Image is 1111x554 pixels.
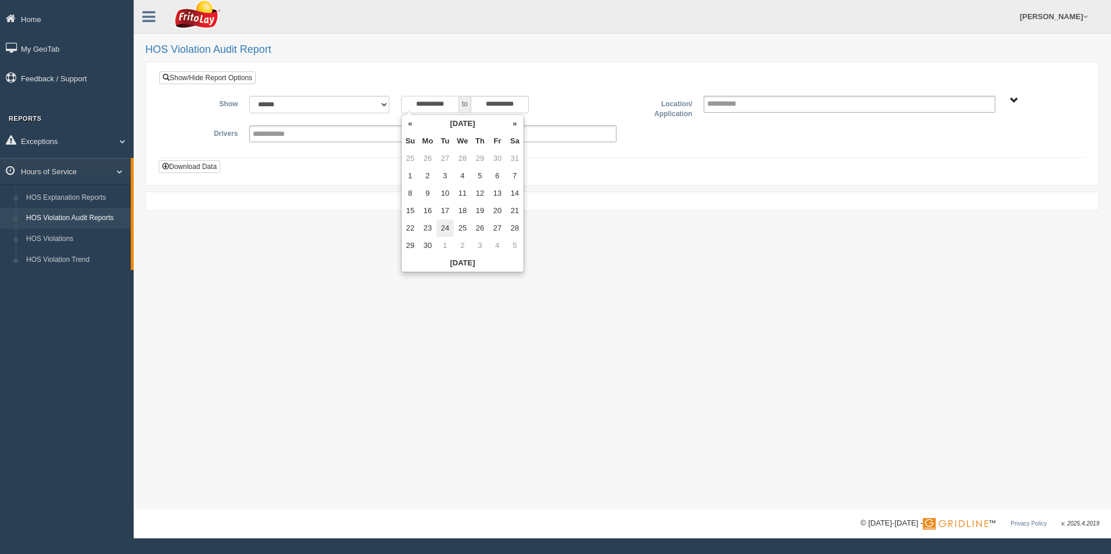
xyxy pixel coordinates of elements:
td: 30 [419,237,436,254]
td: 14 [506,185,524,202]
td: 3 [471,237,489,254]
td: 28 [454,150,471,167]
a: Privacy Policy [1010,520,1047,527]
td: 16 [419,202,436,220]
td: 10 [436,185,454,202]
td: 17 [436,202,454,220]
th: We [454,132,471,150]
th: Mo [419,132,436,150]
th: Sa [506,132,524,150]
th: [DATE] [402,254,524,272]
th: » [506,115,524,132]
a: Show/Hide Report Options [159,71,256,84]
td: 26 [419,150,436,167]
td: 5 [471,167,489,185]
td: 21 [506,202,524,220]
td: 26 [471,220,489,237]
th: Su [402,132,419,150]
td: 1 [402,167,419,185]
td: 27 [436,150,454,167]
td: 2 [419,167,436,185]
td: 19 [471,202,489,220]
td: 3 [436,167,454,185]
div: © [DATE]-[DATE] - ™ [861,517,1099,530]
td: 11 [454,185,471,202]
th: « [402,115,419,132]
h2: HOS Violation Audit Report [145,44,1099,56]
th: [DATE] [419,115,506,132]
td: 2 [454,237,471,254]
td: 29 [402,237,419,254]
td: 18 [454,202,471,220]
td: 1 [436,237,454,254]
a: HOS Violation Trend [21,250,131,271]
td: 8 [402,185,419,202]
span: to [459,96,471,113]
td: 15 [402,202,419,220]
td: 22 [402,220,419,237]
td: 29 [471,150,489,167]
td: 6 [489,167,506,185]
td: 23 [419,220,436,237]
td: 30 [489,150,506,167]
td: 12 [471,185,489,202]
span: v. 2025.4.2019 [1062,520,1099,527]
td: 28 [506,220,524,237]
th: Th [471,132,489,150]
img: Gridline [923,518,988,530]
td: 4 [489,237,506,254]
td: 31 [506,150,524,167]
button: Download Data [159,160,220,173]
th: Fr [489,132,506,150]
td: 20 [489,202,506,220]
td: 25 [402,150,419,167]
td: 27 [489,220,506,237]
label: Drivers [168,125,243,139]
a: HOS Violation Audit Reports [21,208,131,229]
th: Tu [436,132,454,150]
td: 5 [506,237,524,254]
td: 13 [489,185,506,202]
a: HOS Explanation Reports [21,188,131,208]
label: Location/ Application [622,96,698,120]
td: 24 [436,220,454,237]
td: 25 [454,220,471,237]
td: 9 [419,185,436,202]
td: 7 [506,167,524,185]
a: HOS Violations [21,229,131,250]
label: Show [168,96,243,110]
td: 4 [454,167,471,185]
